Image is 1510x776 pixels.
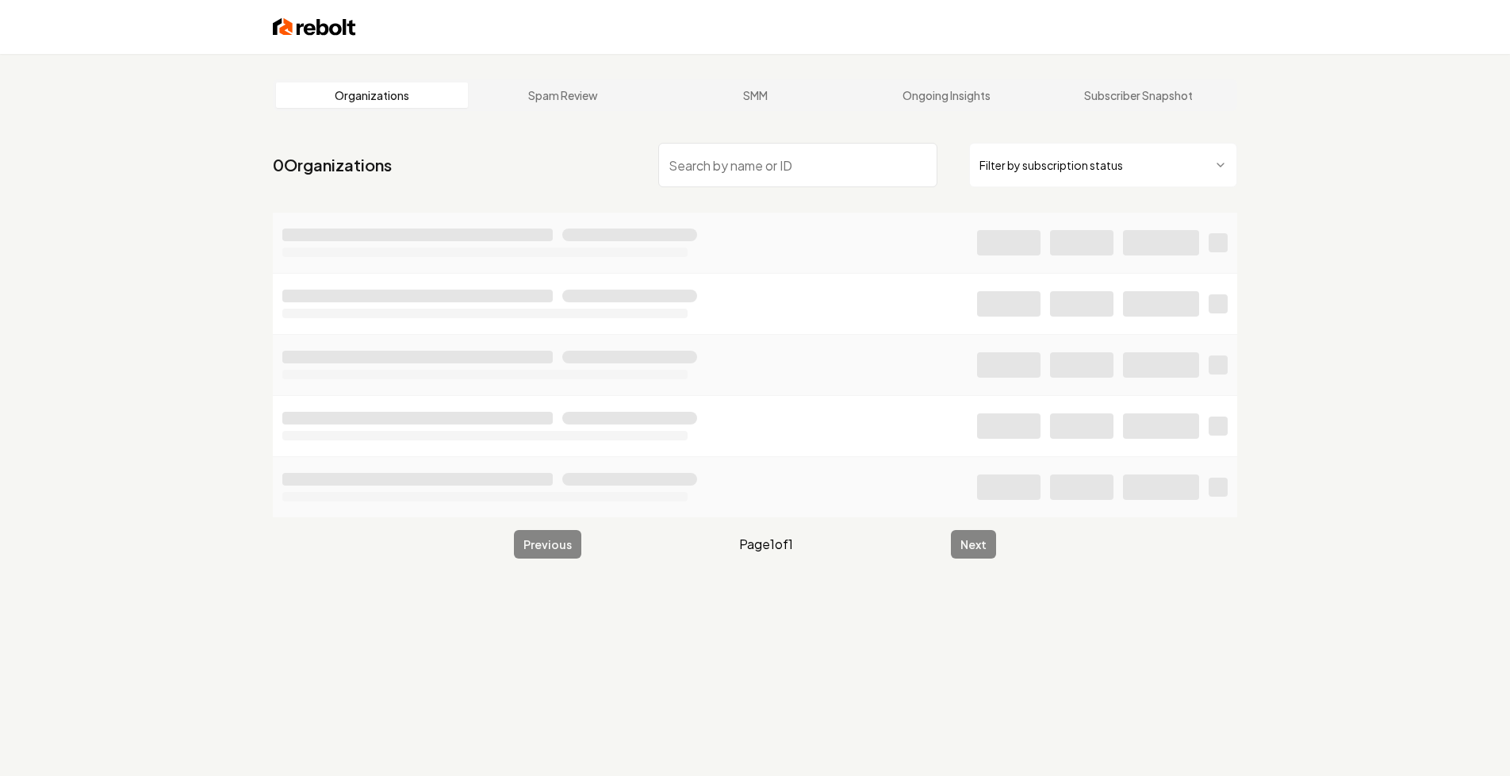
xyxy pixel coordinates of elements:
a: 0Organizations [273,154,392,176]
a: Spam Review [468,83,660,108]
img: Rebolt Logo [273,16,356,38]
a: SMM [659,83,851,108]
input: Search by name or ID [658,143,937,187]
a: Subscriber Snapshot [1042,83,1234,108]
span: Page 1 of 1 [739,535,793,554]
a: Ongoing Insights [851,83,1043,108]
a: Organizations [276,83,468,108]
